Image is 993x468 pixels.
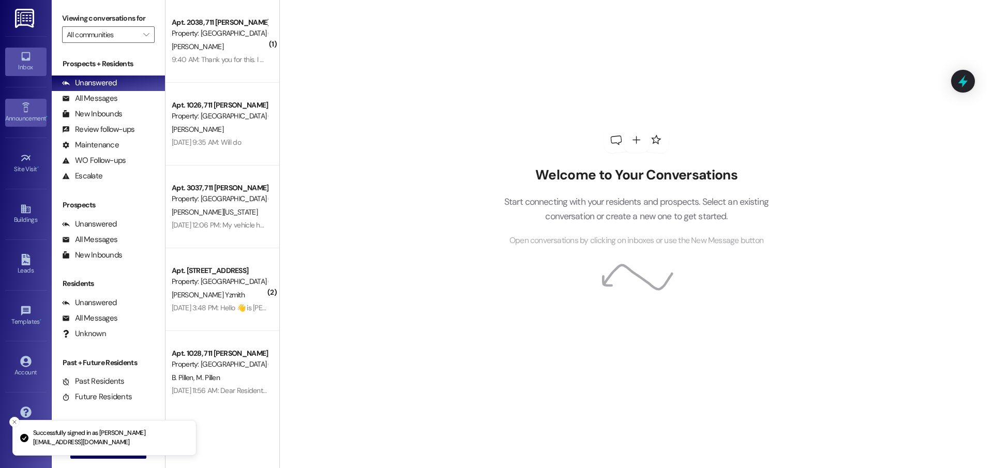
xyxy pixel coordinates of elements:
[143,31,149,39] i: 
[172,207,258,217] span: [PERSON_NAME][US_STATE]
[172,55,360,64] div: 9:40 AM: Thank you for this. I apologize. It will not happen again
[172,303,478,312] div: [DATE] 3:48 PM: Hello 👋 is [PERSON_NAME] available to speak with me about a new lease agreement
[5,403,47,431] a: Support
[46,113,48,120] span: •
[196,373,220,382] span: M. Pillen
[15,9,36,28] img: ResiDesk Logo
[62,10,155,26] label: Viewing conversations for
[62,376,125,387] div: Past Residents
[172,290,245,299] span: [PERSON_NAME] Yzmith
[52,357,165,368] div: Past + Future Residents
[172,265,267,276] div: Apt. [STREET_ADDRESS]
[62,328,106,339] div: Unknown
[172,125,223,134] span: [PERSON_NAME]
[172,348,267,359] div: Apt. 1028, 711 [PERSON_NAME]
[488,194,784,224] p: Start connecting with your residents and prospects. Select an existing conversation or create a n...
[62,93,117,104] div: All Messages
[5,353,47,381] a: Account
[52,58,165,69] div: Prospects + Residents
[5,302,47,330] a: Templates •
[5,48,47,76] a: Inbox
[62,109,122,119] div: New Inbounds
[62,171,102,182] div: Escalate
[62,219,117,230] div: Unanswered
[172,28,267,39] div: Property: [GEOGRAPHIC_DATA] (4027)
[62,78,117,88] div: Unanswered
[33,429,188,447] p: Successfully signed in as [PERSON_NAME][EMAIL_ADDRESS][DOMAIN_NAME]
[172,183,267,193] div: Apt. 3037, 711 [PERSON_NAME] E
[172,42,223,51] span: [PERSON_NAME]
[172,111,267,122] div: Property: [GEOGRAPHIC_DATA] (4027)
[62,391,132,402] div: Future Residents
[509,234,763,247] span: Open conversations by clicking on inboxes or use the New Message button
[67,26,138,43] input: All communities
[52,278,165,289] div: Residents
[172,100,267,111] div: Apt. 1026, 711 [PERSON_NAME] D
[52,200,165,210] div: Prospects
[172,373,196,382] span: B. Pillen
[5,251,47,279] a: Leads
[5,200,47,228] a: Buildings
[172,17,267,28] div: Apt. 2038, 711 [PERSON_NAME] E
[62,140,119,150] div: Maintenance
[40,316,41,324] span: •
[37,164,39,171] span: •
[9,417,20,427] button: Close toast
[62,234,117,245] div: All Messages
[488,167,784,184] h2: Welcome to Your Conversations
[172,138,241,147] div: [DATE] 9:35 AM: Will do
[62,124,134,135] div: Review follow-ups
[62,297,117,308] div: Unanswered
[5,149,47,177] a: Site Visit •
[172,359,267,370] div: Property: [GEOGRAPHIC_DATA] (4027)
[172,276,267,287] div: Property: [GEOGRAPHIC_DATA] (4015)
[62,313,117,324] div: All Messages
[172,220,402,230] div: [DATE] 12:06 PM: My vehicle has updated moving permit. Blue Pontiac Torrent
[62,155,126,166] div: WO Follow-ups
[62,250,122,261] div: New Inbounds
[172,193,267,204] div: Property: [GEOGRAPHIC_DATA] (4027)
